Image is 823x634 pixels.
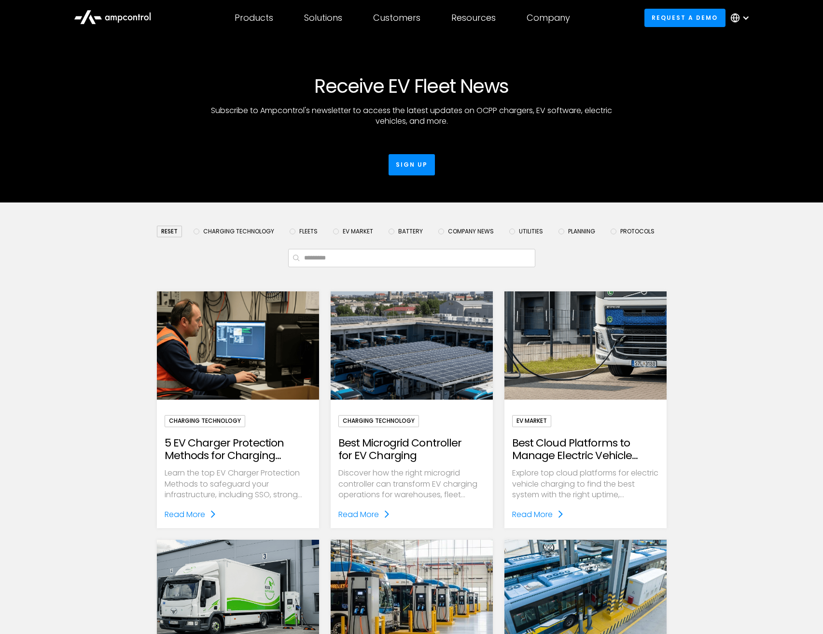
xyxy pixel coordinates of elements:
[448,228,494,235] span: Company News
[165,468,311,500] p: Learn the top EV Charger Protection Methods to safeguard your infrastructure, including SSO, stro...
[304,13,342,23] div: Solutions
[373,13,420,23] div: Customers
[203,228,274,235] span: Charging Technology
[242,74,582,98] h1: Receive EV Fleet News
[199,105,624,127] p: Subscribe to Ampcontrol's newsletter to access the latest updates on OCPP chargers, EV software, ...
[512,468,659,500] p: Explore top cloud platforms for electric vehicle charging to find the best system with the right ...
[343,228,373,235] span: EV Market
[644,9,725,27] a: Request a demo
[512,508,564,521] a: Read More
[235,13,273,23] div: Products
[165,437,311,462] h2: 5 EV Charger Protection Methods for Charging Infrastructure
[398,228,423,235] span: Battery
[338,468,485,500] p: Discover how the right microgrid controller can transform EV charging operations for warehouses, ...
[620,228,655,235] span: Protocols
[165,415,245,427] div: Charging Technology
[389,154,435,175] a: Sign up
[568,228,595,235] span: Planning
[527,13,570,23] div: Company
[519,228,543,235] span: Utilities
[338,508,379,521] div: Read More
[451,13,496,23] div: Resources
[338,508,391,521] a: Read More
[338,437,485,462] h2: Best Microgrid Controller for EV Charging
[157,226,182,237] div: reset
[338,415,419,427] div: Charging Technology
[512,508,553,521] div: Read More
[165,508,217,521] a: Read More
[512,415,551,427] div: EV Market
[512,437,659,462] h2: Best Cloud Platforms to Manage Electric Vehicle Charging
[165,508,205,521] div: Read More
[299,228,318,235] span: Fleets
